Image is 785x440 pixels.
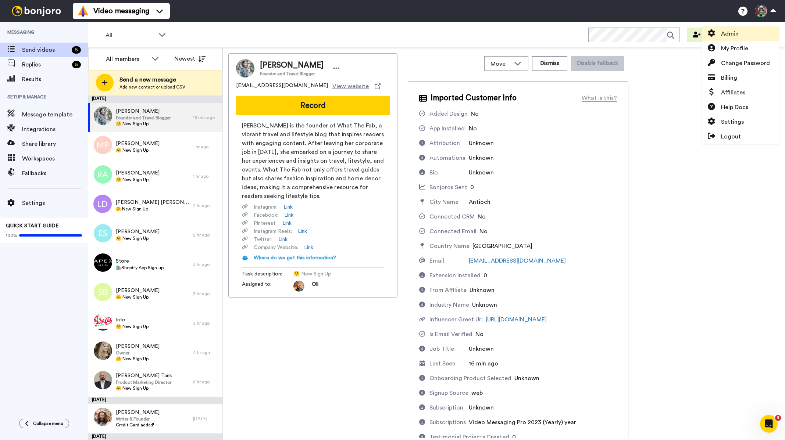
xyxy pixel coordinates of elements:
span: Where do we get this information? [254,255,336,260]
span: 100% [6,232,17,238]
span: 🤗 New Sign Up [116,235,160,241]
span: Assigned to: [242,281,293,292]
span: Task description : [242,270,293,278]
span: Unknown [470,287,495,293]
span: [PERSON_NAME] [116,409,160,416]
img: Image of Elise Armitage [236,59,254,77]
a: Link [298,228,307,235]
a: Affiliates [702,85,779,100]
div: 2 hr ago [193,232,219,238]
img: 2fcb4737-bb69-4c8c-acb2-f22175716796.jpg [94,107,112,125]
img: 176b13c4-edac-46b7-9daa-51a0f9a5d3c3.jpg [94,342,112,360]
a: My Profile [702,41,779,56]
div: 8 hr ago [193,379,219,385]
span: Billing [721,73,737,82]
span: Results [22,75,88,84]
span: [PERSON_NAME] [116,287,160,294]
span: Move [490,59,510,68]
span: Settings [721,118,744,126]
div: Connected Email [429,227,477,236]
div: Industry Name [429,300,469,309]
span: Owner [116,350,160,356]
div: Onboarding Product Selected [429,374,511,383]
div: 1 hr ago [193,144,219,150]
div: Extension Installed [429,271,481,280]
img: bj-logo-header-white.svg [9,6,64,16]
span: Product Marketing Director [116,379,172,385]
div: Country Name [429,242,470,250]
div: Added Design [429,109,468,118]
span: Affiliates [721,88,745,97]
span: Credit Card added! [116,422,160,428]
span: Instagram Reels : [254,228,292,235]
span: 🤗 New Sign Up [116,177,160,183]
div: Influencer Greet Url [429,315,483,324]
div: Bonjoros Sent [429,183,467,192]
span: Integrations [22,125,88,134]
div: All members [106,55,148,64]
img: es.png [94,224,112,242]
div: 2 hr ago [193,203,219,209]
span: Unknown [469,170,494,176]
span: 🤗 New Sign Up [116,121,171,127]
div: Bio [429,168,438,177]
span: Oli [312,281,318,292]
iframe: Intercom live chat [760,415,778,433]
a: View website [332,82,381,91]
span: Video Messaging Pro 2023 (Yearly) year [469,419,576,425]
span: [PERSON_NAME] [116,228,160,235]
span: Antioch [469,199,490,205]
span: Add new contact or upload CSV [119,84,185,90]
span: Instagram : [254,203,278,211]
span: Imported Customer Info [431,93,517,104]
div: [DATE] [193,416,219,422]
span: Founder and Travel Blogger [260,71,324,77]
span: [PERSON_NAME] [PERSON_NAME] [115,199,189,206]
span: Send videos [22,46,69,54]
div: Job Title [429,345,454,353]
a: Help Docs [702,100,779,115]
a: [URL][DOMAIN_NAME] [486,317,547,322]
img: vm-color.svg [77,5,89,17]
span: [PERSON_NAME] [116,169,160,177]
span: Share library [22,140,88,148]
a: Logout [702,129,779,144]
img: ld.png [93,195,112,213]
span: [PERSON_NAME] [116,108,171,115]
span: 0 [470,184,474,190]
img: befa75c0-54c2-4da1-a676-42e4d94199db.jpg [94,371,112,389]
span: Writer & Founder [116,416,160,422]
img: mp.png [94,136,112,154]
span: 🤗 New Sign Up [116,294,160,300]
img: 56e7db90-02df-4035-b1d9-6f6cc39e1bee.png [94,312,112,331]
span: Fallbacks [22,169,88,178]
button: Record [236,96,390,115]
span: Settings [22,199,88,208]
span: [PERSON_NAME] [260,60,324,71]
div: 1 hr ago [193,173,219,179]
button: Invite [687,28,723,42]
span: 16 min ago [469,361,498,367]
span: Unknown [469,155,494,161]
button: Dismiss [532,56,567,71]
div: Last Seen [429,359,456,368]
img: 2f7e2b51-bc92-4700-93af-d17c7ef06d96.png [94,253,112,272]
span: No [478,214,486,220]
span: No [471,111,479,117]
img: ra.png [94,165,112,184]
a: Link [278,236,288,243]
div: App Installed [429,124,465,133]
div: 18 min ago [193,115,219,120]
span: [EMAIL_ADDRESS][DOMAIN_NAME] [236,82,328,91]
a: Admin [702,26,779,41]
div: Is Email Verified [429,330,472,339]
span: All [106,31,155,40]
span: Video messaging [93,6,149,16]
img: b5ff1316-1835-4254-b4e9-c1ae48bf372f.jpg [94,408,112,426]
span: [PERSON_NAME] [116,140,160,147]
span: Send a new message [119,75,185,84]
a: [EMAIL_ADDRESS][DOMAIN_NAME] [469,258,566,264]
span: 🤗 New Sign Up [116,356,160,362]
div: Email [429,256,444,265]
div: 5 [72,61,81,68]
